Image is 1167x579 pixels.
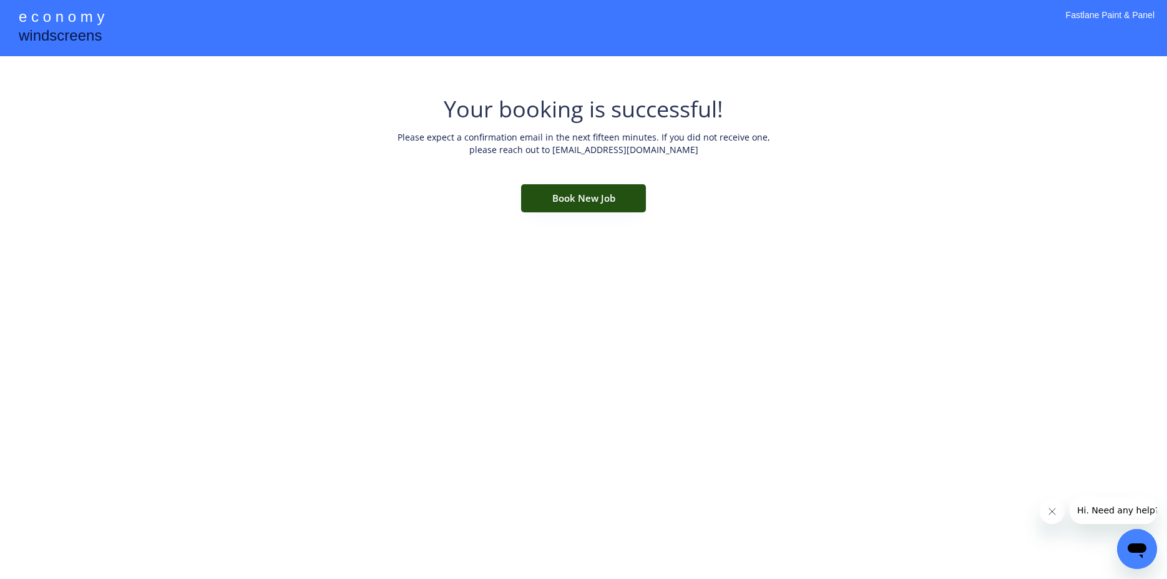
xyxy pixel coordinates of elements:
[1066,9,1155,37] div: Fastlane Paint & Panel
[396,131,771,159] div: Please expect a confirmation email in the next fifteen minutes. If you did not receive one, pleas...
[1117,529,1157,569] iframe: Button to launch messaging window
[444,94,723,125] div: Your booking is successful!
[7,9,90,19] span: Hi. Need any help?
[19,25,102,49] div: windscreens
[521,184,646,212] button: Book New Job
[1070,497,1157,524] iframe: Message from company
[1040,499,1065,524] iframe: Close message
[19,6,104,30] div: e c o n o m y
